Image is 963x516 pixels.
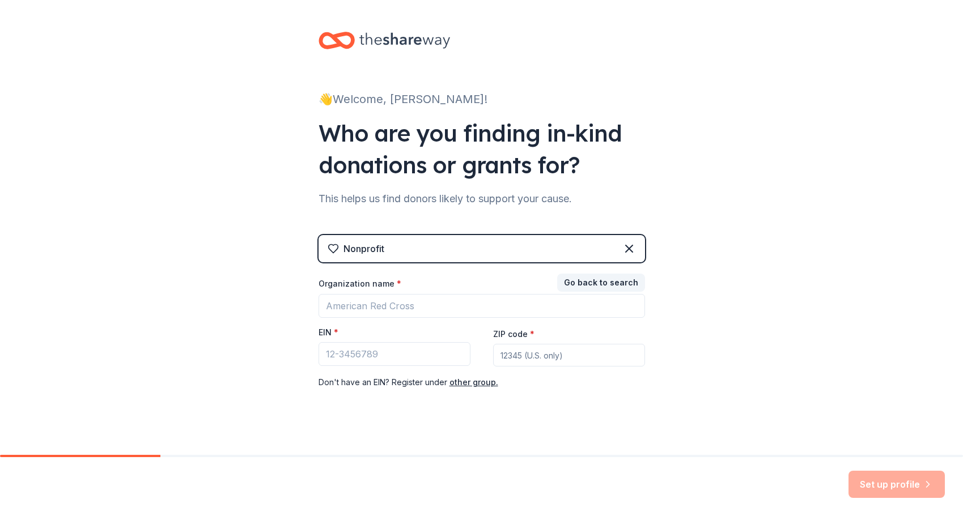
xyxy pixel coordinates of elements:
div: Don ' t have an EIN? Register under [319,376,645,389]
div: This helps us find donors likely to support your cause. [319,190,645,208]
button: other group. [449,376,498,389]
div: 👋 Welcome, [PERSON_NAME]! [319,90,645,108]
label: ZIP code [493,329,534,340]
div: Nonprofit [343,242,384,255]
input: 12345 (U.S. only) [493,344,645,366]
div: Who are you finding in-kind donations or grants for? [319,117,645,181]
label: EIN [319,327,338,338]
input: American Red Cross [319,294,645,318]
button: Go back to search [557,274,645,292]
label: Organization name [319,278,401,289]
input: 12-3456789 [319,342,470,366]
